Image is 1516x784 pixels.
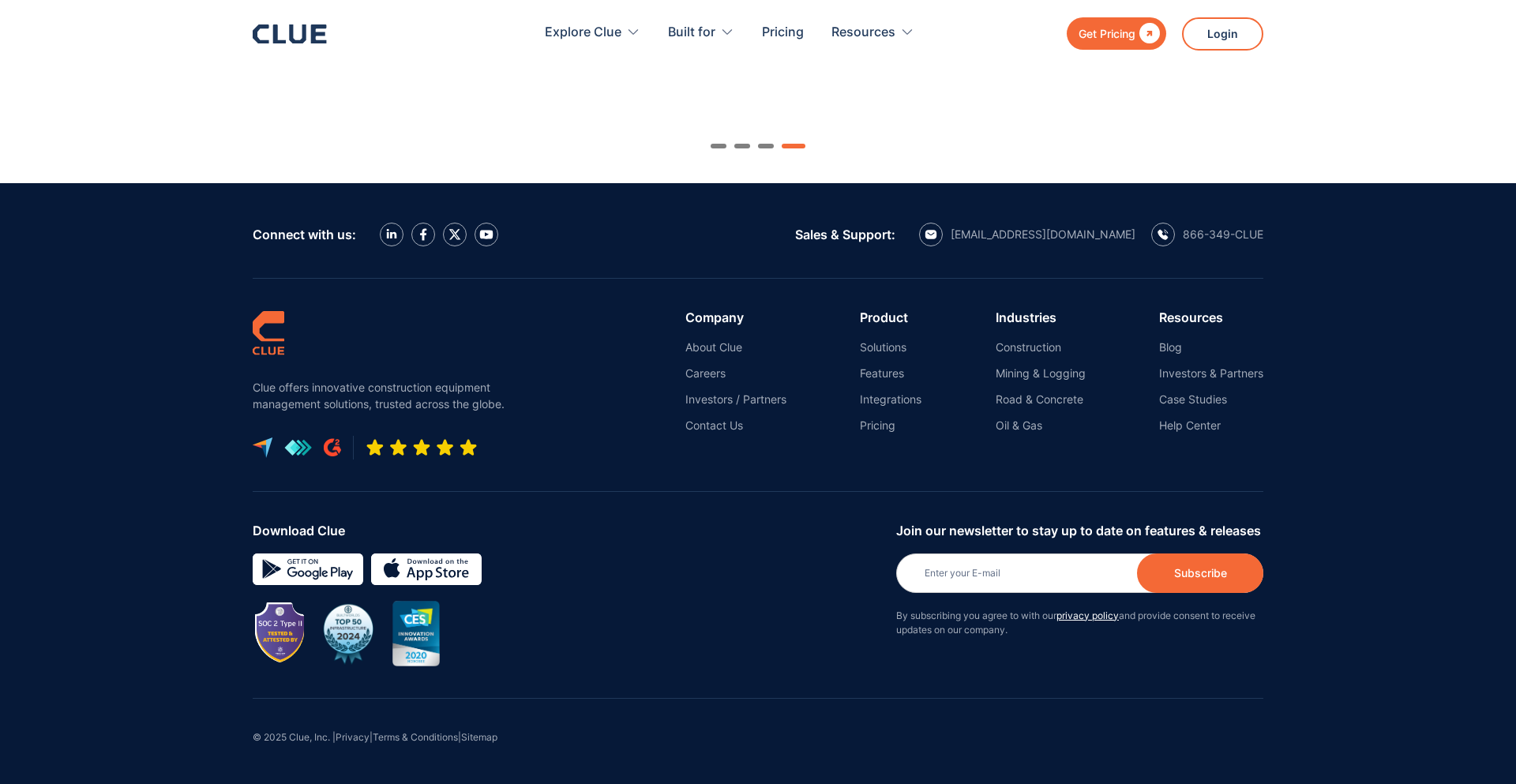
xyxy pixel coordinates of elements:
a: Investors & Partners [1159,366,1263,381]
img: CES innovation award 2020 image [392,601,440,666]
input: Enter your E-mail [896,553,1263,593]
div: Resources [831,8,895,58]
img: YouTube Icon [479,230,493,239]
a: Investors / Partners [685,392,786,407]
img: facebook icon [420,228,427,241]
div: © 2025 Clue, Inc. | | | [253,699,1263,784]
a: email icon[EMAIL_ADDRESS][DOMAIN_NAME] [919,223,1135,246]
a: About Clue [685,340,786,354]
p: Clue offers innovative construction equipment management solutions, trusted across the globe. [253,379,513,412]
a: Pricing [860,418,921,433]
a: Help Center [1159,418,1263,433]
input: Subscribe [1137,553,1263,593]
a: Pricing [762,8,804,58]
div: [EMAIL_ADDRESS][DOMAIN_NAME] [951,227,1135,242]
a: Integrations [860,392,921,407]
a: calling icon866-349-CLUE [1151,223,1263,246]
div: Get Pricing [1079,24,1135,43]
div: Sales & Support: [795,227,895,242]
div: Built for [668,8,715,58]
div: 866-349-CLUE [1183,227,1263,242]
a: Features [860,366,921,381]
a: Contact Us [685,418,786,433]
div: Show slide 4 of 4 [782,144,805,148]
div: Explore Clue [545,8,621,58]
img: email icon [925,230,937,239]
a: Blog [1159,340,1263,354]
a: Get Pricing [1067,17,1166,50]
img: BuiltWorlds Top 50 Infrastructure 2024 award badge with [316,601,381,666]
div: Explore Clue [545,8,640,58]
a: Careers [685,366,786,381]
form: Newsletter [896,523,1263,653]
img: download on the App store [371,553,482,585]
div: Resources [831,8,914,58]
div: Product [860,310,921,324]
a: Solutions [860,340,921,354]
img: capterra logo icon [253,437,272,458]
img: calling icon [1158,229,1169,240]
img: Google simple icon [253,553,363,585]
a: Construction [996,340,1086,354]
div: Show slide 1 of 4 [711,144,726,148]
div: Company [685,310,786,324]
a: privacy policy [1056,610,1119,621]
div: Download Clue [253,523,884,538]
img: LinkedIn icon [386,229,397,239]
div: Built for [668,8,734,58]
a: Privacy [336,731,370,743]
a: Road & Concrete [996,392,1086,407]
a: Sitemap [461,731,497,743]
div:  [1135,24,1160,43]
img: clue logo simple [253,310,284,355]
div: Show slide 3 of 4 [758,144,774,148]
div: Show slide 2 of 4 [734,144,750,148]
a: Terms & Conditions [373,731,458,743]
a: Login [1182,17,1263,51]
img: get app logo [284,439,312,456]
img: G2 review platform icon [324,438,341,457]
a: Oil & Gas [996,418,1086,433]
div: Industries [996,310,1086,324]
div: Connect with us: [253,227,356,242]
p: By subscribing you agree to with our and provide consent to receive updates on our company. [896,609,1263,637]
img: X icon twitter [448,228,461,241]
img: Five-star rating icon [366,438,478,457]
div: Join our newsletter to stay up to date on features & releases [896,523,1263,538]
a: Case Studies [1159,392,1263,407]
a: Mining & Logging [996,366,1086,381]
div: Resources [1159,310,1263,324]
